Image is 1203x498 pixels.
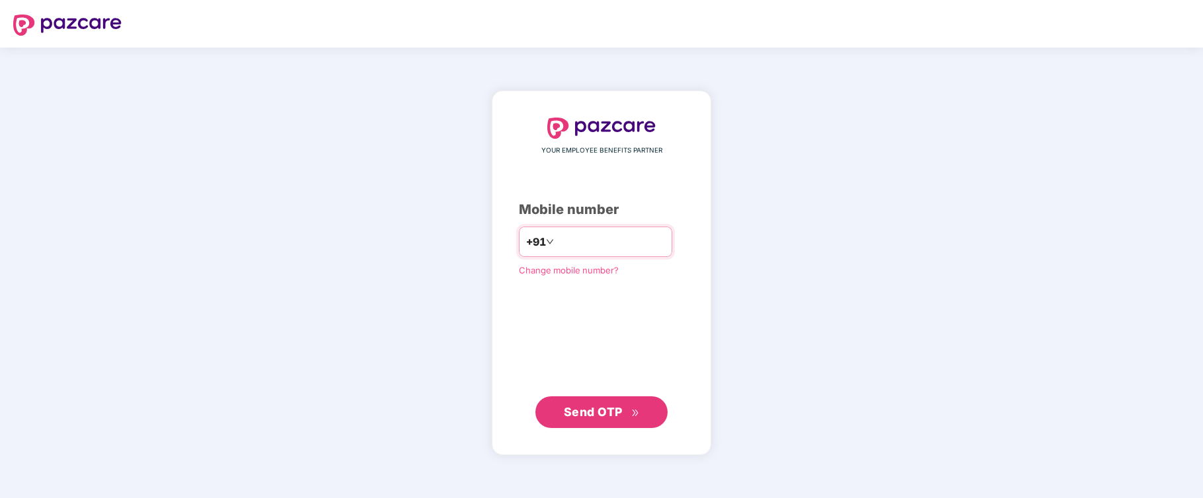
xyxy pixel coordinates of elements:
[541,145,662,156] span: YOUR EMPLOYEE BENEFITS PARTNER
[535,396,668,428] button: Send OTPdouble-right
[547,118,656,139] img: logo
[13,15,122,36] img: logo
[519,199,684,220] div: Mobile number
[564,405,623,419] span: Send OTP
[631,409,640,417] span: double-right
[546,238,554,246] span: down
[526,234,546,250] span: +91
[519,265,619,275] a: Change mobile number?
